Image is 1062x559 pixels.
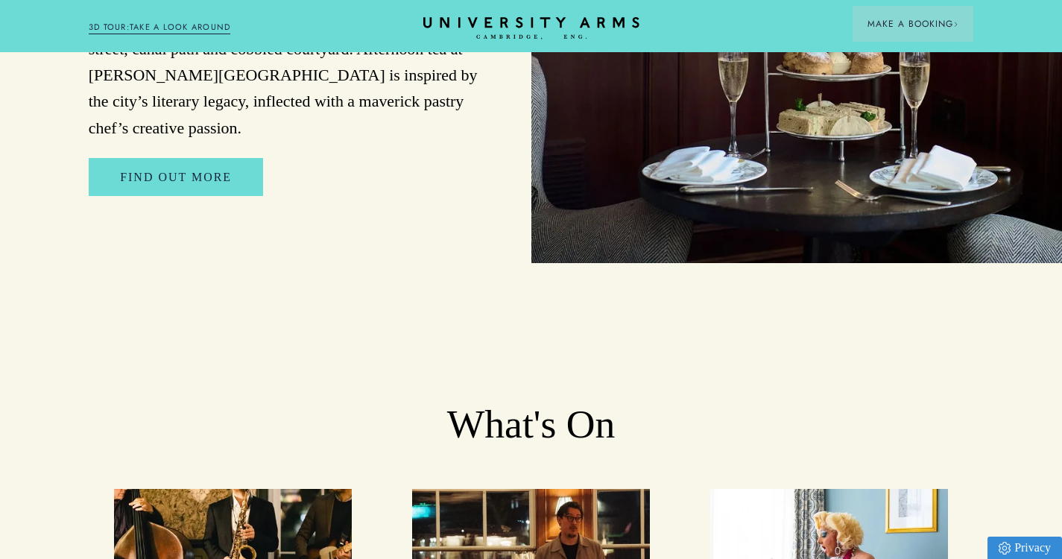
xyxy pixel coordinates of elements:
[999,542,1011,555] img: Privacy
[853,6,973,42] button: Make a BookingArrow icon
[867,17,958,31] span: Make a Booking
[89,158,263,197] a: Find Out More
[89,21,231,34] a: 3D TOUR:TAKE A LOOK AROUND
[89,400,973,449] h2: What's On
[423,17,639,40] a: Home
[953,22,958,27] img: Arrow icon
[987,537,1062,559] a: Privacy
